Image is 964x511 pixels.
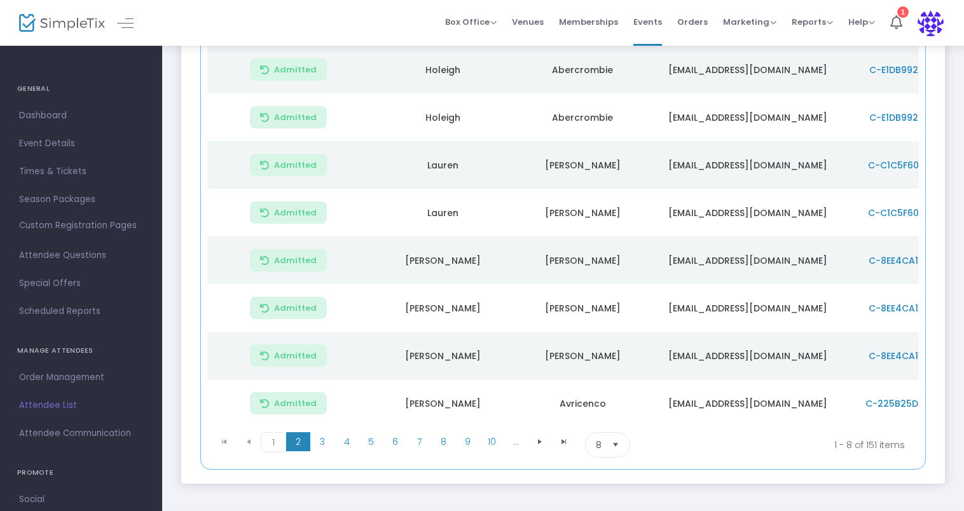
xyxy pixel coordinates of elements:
[274,160,317,170] span: Admitted
[869,350,932,362] span: C-8EE4CA11-2
[431,432,455,451] span: Page 8
[504,432,528,451] span: Page 11
[310,432,334,451] span: Page 3
[373,236,513,284] td: [PERSON_NAME]
[513,379,652,427] td: Avricenco
[865,397,935,410] span: C-225B25DA-B
[19,191,143,208] span: Season Packages
[513,332,652,379] td: [PERSON_NAME]
[513,284,652,332] td: [PERSON_NAME]
[250,297,327,319] button: Admitted
[723,16,776,28] span: Marketing
[652,46,843,93] td: [EMAIL_ADDRESS][DOMAIN_NAME]
[359,432,383,451] span: Page 5
[652,332,843,379] td: [EMAIL_ADDRESS][DOMAIN_NAME]
[869,254,932,267] span: C-8EE4CA11-2
[868,159,933,172] span: C-C1C5F601-4
[513,189,652,236] td: [PERSON_NAME]
[19,219,137,232] span: Custom Registration Pages
[334,432,359,451] span: Page 4
[559,437,569,447] span: Go to the last page
[261,432,286,453] span: Page 1
[756,432,905,458] kendo-pager-info: 1 - 8 of 151 items
[19,247,143,264] span: Attendee Questions
[19,107,143,124] span: Dashboard
[17,460,145,486] h4: PROMOTE
[652,141,843,189] td: [EMAIL_ADDRESS][DOMAIN_NAME]
[207,16,919,427] div: Data table
[868,207,933,219] span: C-C1C5F601-4
[250,249,327,271] button: Admitted
[848,16,875,28] span: Help
[373,284,513,332] td: [PERSON_NAME]
[19,491,143,508] span: Social
[607,433,624,457] button: Select
[479,432,504,451] span: Page 10
[407,432,431,451] span: Page 7
[19,397,143,414] span: Attendee List
[373,189,513,236] td: Lauren
[513,93,652,141] td: Abercrombie
[445,16,497,28] span: Box Office
[373,46,513,93] td: Holeigh
[677,6,708,38] span: Orders
[652,379,843,427] td: [EMAIL_ADDRESS][DOMAIN_NAME]
[250,58,327,81] button: Admitted
[250,154,327,176] button: Admitted
[652,236,843,284] td: [EMAIL_ADDRESS][DOMAIN_NAME]
[652,189,843,236] td: [EMAIL_ADDRESS][DOMAIN_NAME]
[652,93,843,141] td: [EMAIL_ADDRESS][DOMAIN_NAME]
[250,106,327,128] button: Admitted
[250,201,327,224] button: Admitted
[274,112,317,123] span: Admitted
[552,432,576,451] span: Go to the last page
[373,141,513,189] td: Lauren
[19,303,143,320] span: Scheduled Reports
[373,379,513,427] td: [PERSON_NAME]
[250,344,327,367] button: Admitted
[528,432,552,451] span: Go to the next page
[373,93,513,141] td: Holeigh
[286,432,310,451] span: Page 2
[869,111,932,124] span: C-E1DB9921-7
[792,16,833,28] span: Reports
[652,284,843,332] td: [EMAIL_ADDRESS][DOMAIN_NAME]
[559,6,618,38] span: Memberships
[513,46,652,93] td: Abercrombie
[19,275,143,292] span: Special Offers
[383,432,407,451] span: Page 6
[274,65,317,75] span: Admitted
[512,6,544,38] span: Venues
[19,163,143,180] span: Times & Tickets
[274,399,317,409] span: Admitted
[455,432,479,451] span: Page 9
[17,76,145,102] h4: GENERAL
[274,208,317,218] span: Admitted
[17,338,145,364] h4: MANAGE ATTENDEES
[274,255,317,266] span: Admitted
[19,135,143,152] span: Event Details
[19,425,143,442] span: Attendee Communication
[897,5,909,17] div: 1
[596,439,602,451] span: 8
[19,369,143,386] span: Order Management
[373,332,513,379] td: [PERSON_NAME]
[535,437,545,447] span: Go to the next page
[869,302,932,315] span: C-8EE4CA11-2
[250,392,327,414] button: Admitted
[274,303,317,313] span: Admitted
[869,64,932,76] span: C-E1DB9921-7
[633,6,662,38] span: Events
[513,236,652,284] td: [PERSON_NAME]
[513,141,652,189] td: [PERSON_NAME]
[274,351,317,361] span: Admitted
